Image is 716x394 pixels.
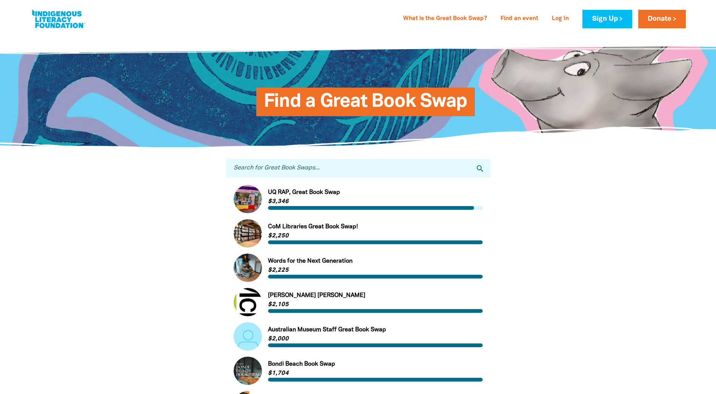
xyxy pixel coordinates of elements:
[264,93,468,116] span: Find a Great Book Swap
[638,10,686,28] a: Donate
[547,13,573,25] a: Log In
[476,164,485,173] i: search
[582,10,632,28] a: Sign Up
[496,13,543,25] a: Find an event
[399,13,491,25] a: What is the Great Book Swap?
